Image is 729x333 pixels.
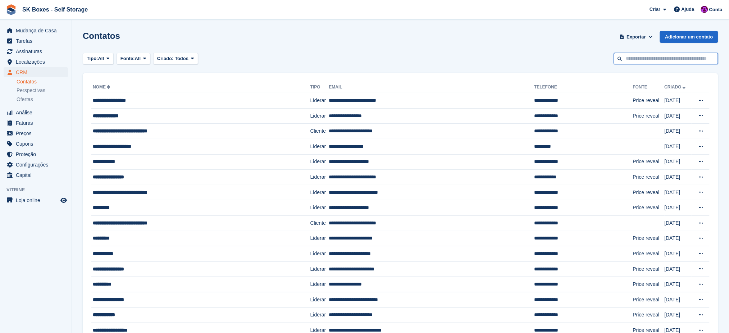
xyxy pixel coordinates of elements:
a: menu [4,149,68,159]
td: Price reveal [633,93,665,109]
th: Telefone [534,82,633,93]
span: Fonte: [120,55,135,62]
span: Exportar [627,33,646,41]
button: Tipo: All [83,53,114,65]
td: Price reveal [633,277,665,292]
a: menu [4,36,68,46]
td: Liderar [310,108,329,124]
td: Cliente [310,215,329,231]
span: Todos [175,56,188,61]
span: Ofertas [17,96,33,103]
button: Criado: Todos [153,53,198,65]
td: Price reveal [633,170,665,185]
span: Localizações [16,57,59,67]
th: Email [329,82,534,93]
span: Tarefas [16,36,59,46]
td: Price reveal [633,292,665,307]
a: Contatos [17,78,68,85]
span: Faturas [16,118,59,128]
td: [DATE] [665,292,692,307]
a: menu [4,46,68,56]
button: Exportar [618,31,654,43]
a: SK Boxes - Self Storage [19,4,91,15]
span: CRM [16,67,59,77]
td: Price reveal [633,231,665,246]
td: [DATE] [665,261,692,277]
td: Liderar [310,231,329,246]
td: Liderar [310,277,329,292]
td: [DATE] [665,307,692,323]
td: Liderar [310,292,329,307]
td: [DATE] [665,200,692,216]
td: Liderar [310,185,329,200]
td: Price reveal [633,246,665,262]
td: Liderar [310,200,329,216]
td: Liderar [310,170,329,185]
td: Price reveal [633,108,665,124]
td: Liderar [310,246,329,262]
span: Perspectivas [17,87,45,94]
a: menu [4,160,68,170]
td: Price reveal [633,200,665,216]
td: Cliente [310,124,329,139]
span: Conta [709,6,723,13]
td: [DATE] [665,215,692,231]
a: Loja de pré-visualização [59,196,68,205]
a: menu [4,26,68,36]
a: Ofertas [17,96,68,103]
a: menu [4,139,68,149]
span: Proteção [16,149,59,159]
span: Loja online [16,195,59,205]
td: Liderar [310,154,329,170]
td: [DATE] [665,170,692,185]
a: Nome [93,85,111,90]
span: Ajuda [682,6,694,13]
a: Perspectivas [17,87,68,94]
a: menu [4,195,68,205]
td: [DATE] [665,124,692,139]
td: [DATE] [665,277,692,292]
a: menu [4,67,68,77]
td: Price reveal [633,185,665,200]
td: [DATE] [665,93,692,109]
span: Criado: [157,56,174,61]
img: Mateus Cassange [701,6,708,13]
a: menu [4,170,68,180]
span: Tipo: [87,55,98,62]
td: Price reveal [633,154,665,170]
span: All [135,55,141,62]
td: [DATE] [665,139,692,154]
span: Preços [16,128,59,138]
span: Vitrine [6,186,72,193]
span: Cupons [16,139,59,149]
a: Adicionar um contato [660,31,718,43]
span: Assinaturas [16,46,59,56]
span: Capital [16,170,59,180]
td: Liderar [310,93,329,109]
td: [DATE] [665,246,692,262]
h1: Contatos [83,31,120,41]
td: [DATE] [665,154,692,170]
button: Fonte: All [117,53,150,65]
span: All [98,55,104,62]
td: [DATE] [665,108,692,124]
td: Liderar [310,261,329,277]
span: Análise [16,108,59,118]
td: Price reveal [633,261,665,277]
td: [DATE] [665,231,692,246]
th: Fonte [633,82,665,93]
a: menu [4,128,68,138]
th: Tipo [310,82,329,93]
span: Criar [650,6,660,13]
td: [DATE] [665,185,692,200]
a: Criado [665,85,687,90]
a: menu [4,118,68,128]
a: menu [4,108,68,118]
td: Liderar [310,139,329,154]
img: stora-icon-8386f47178a22dfd0bd8f6a31ec36ba5ce8667c1dd55bd0f319d3a0aa187defe.svg [6,4,17,15]
td: Price reveal [633,307,665,323]
td: Liderar [310,307,329,323]
span: Configurações [16,160,59,170]
span: Mudança de Casa [16,26,59,36]
a: menu [4,57,68,67]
